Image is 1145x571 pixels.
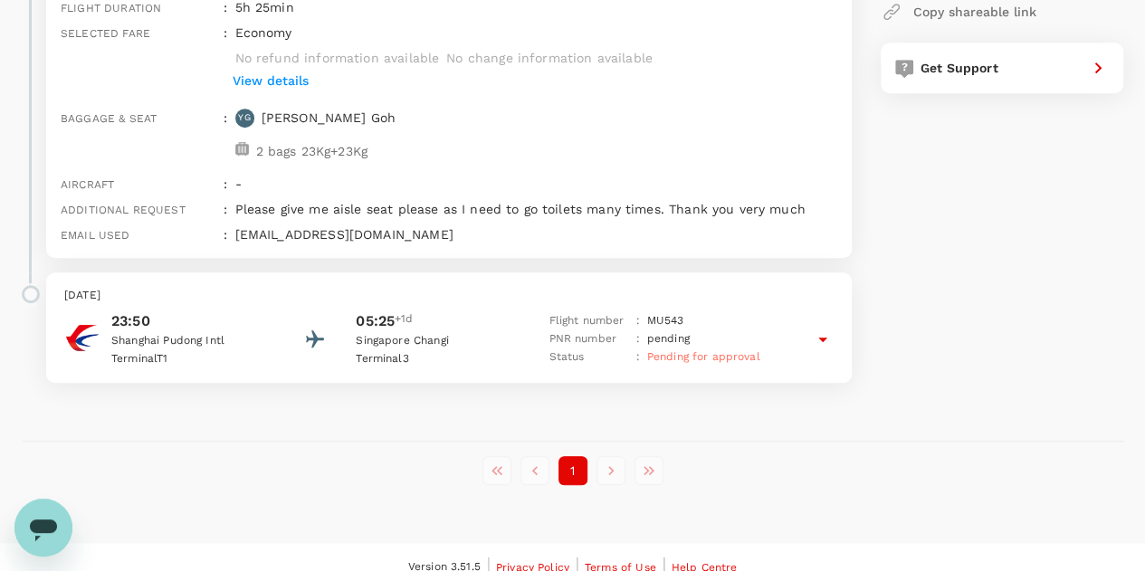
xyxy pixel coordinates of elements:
p: View details [233,71,309,90]
div: - [228,167,837,193]
nav: pagination navigation [478,456,668,485]
button: View details [228,67,313,94]
p: economy [235,24,292,42]
span: Email used [61,229,130,242]
button: page 1 [558,456,587,485]
p: Flight number [549,312,628,330]
div: : [216,16,227,101]
p: No refund information available [235,49,440,67]
p: [PERSON_NAME] Goh [262,109,396,127]
span: +1d [395,310,413,332]
p: : [635,312,639,330]
p: [EMAIL_ADDRESS][DOMAIN_NAME] [235,225,837,243]
p: Singapore Changi [356,332,519,350]
p: PNR number [549,330,628,348]
img: China Eastern Airlines [64,319,100,356]
p: 23:50 [111,310,274,332]
div: Please give me aisle seat please as I need to go toilets many times. Thank you very much [228,193,837,218]
p: Shanghai Pudong Intl [111,332,274,350]
p: [DATE] [64,287,834,305]
span: Selected fare [61,27,150,40]
p: : [635,348,639,366]
span: Pending for approval [647,350,760,363]
p: : [635,330,639,348]
div: : [216,167,227,193]
iframe: Button to launch messaging window [14,499,72,557]
span: Additional request [61,204,186,216]
p: pending [647,330,690,348]
p: 2 bags 23Kg+23Kg [256,142,367,160]
div: : [216,101,227,167]
div: : [216,193,227,218]
span: Baggage & seat [61,112,157,125]
img: baggage-icon [235,142,249,156]
p: No change information available [446,49,653,67]
div: : [216,218,227,243]
p: Copy shareable link [913,3,1036,21]
p: Terminal T1 [111,350,274,368]
p: Status [549,348,628,366]
p: 05:25 [356,310,395,332]
span: Aircraft [61,178,114,191]
span: Get Support [921,61,998,75]
p: MU 543 [647,312,684,330]
p: Terminal 3 [356,350,519,368]
span: Flight duration [61,2,161,14]
p: YG [238,111,250,124]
